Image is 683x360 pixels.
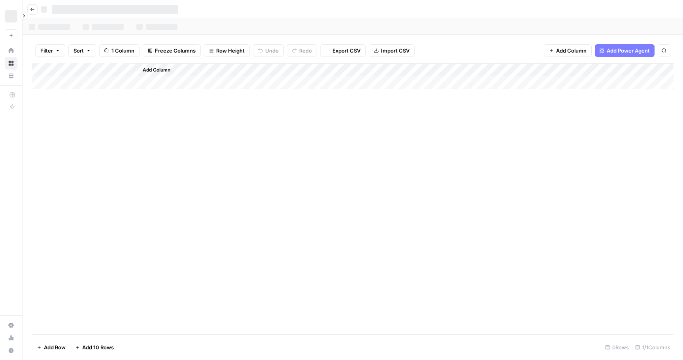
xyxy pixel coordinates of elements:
[602,341,632,354] div: 0 Rows
[5,332,17,344] a: Usage
[253,44,284,57] button: Undo
[5,319,17,332] a: Settings
[44,343,66,351] span: Add Row
[35,44,65,57] button: Filter
[155,47,196,55] span: Freeze Columns
[32,341,70,354] button: Add Row
[556,47,587,55] span: Add Column
[204,44,250,57] button: Row Height
[287,44,317,57] button: Redo
[143,66,170,74] span: Add Column
[332,47,360,55] span: Export CSV
[544,44,592,57] button: Add Column
[143,44,201,57] button: Freeze Columns
[632,341,674,354] div: 1/1 Columns
[40,47,53,55] span: Filter
[74,47,84,55] span: Sort
[595,44,655,57] button: Add Power Agent
[299,47,312,55] span: Redo
[381,47,409,55] span: Import CSV
[5,44,17,57] a: Home
[111,47,134,55] span: 1 Column
[216,47,245,55] span: Row Height
[5,344,17,357] button: Help + Support
[99,44,140,57] button: 1 Column
[82,343,114,351] span: Add 10 Rows
[68,44,96,57] button: Sort
[5,70,17,82] a: Your Data
[607,47,650,55] span: Add Power Agent
[5,57,17,70] a: Browse
[320,44,366,57] button: Export CSV
[369,44,415,57] button: Import CSV
[70,341,119,354] button: Add 10 Rows
[132,65,174,75] button: Add Column
[265,47,279,55] span: Undo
